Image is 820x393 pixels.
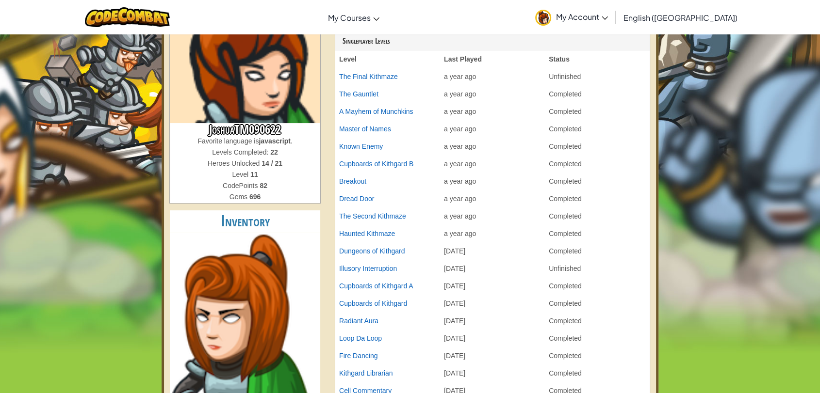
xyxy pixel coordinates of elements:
[545,364,650,382] td: Completed
[270,148,278,156] strong: 22
[545,138,650,155] td: Completed
[545,155,650,173] td: Completed
[440,277,545,295] td: [DATE]
[440,295,545,312] td: [DATE]
[339,212,406,220] a: The Second Kithmaze
[440,173,545,190] td: a year ago
[323,4,384,31] a: My Courses
[440,364,545,382] td: [DATE]
[545,330,650,347] td: Completed
[250,171,258,178] strong: 11
[545,190,650,207] td: Completed
[440,347,545,364] td: [DATE]
[339,230,395,237] a: Haunted Kithmaze
[232,171,250,178] span: Level
[440,330,545,347] td: [DATE]
[440,68,545,85] td: a year ago
[545,50,650,68] th: Status
[545,85,650,103] td: Completed
[339,265,397,272] a: Illusory Interruption
[545,295,650,312] td: Completed
[545,173,650,190] td: Completed
[545,225,650,242] td: Completed
[545,103,650,120] td: Completed
[339,317,378,325] a: Radiant Aura
[170,123,320,136] h3: JoshuaTM090622
[339,73,398,80] a: The Final Kithmaze
[343,37,642,46] h3: Singleplayer Levels
[440,155,545,173] td: a year ago
[440,207,545,225] td: a year ago
[440,190,545,207] td: a year ago
[440,120,545,138] td: a year ago
[545,207,650,225] td: Completed
[535,10,551,26] img: avatar
[339,90,378,98] a: The Gauntlet
[262,159,282,167] strong: 14 / 21
[440,225,545,242] td: a year ago
[339,125,391,133] a: Master of Names
[556,12,608,22] span: My Account
[545,68,650,85] td: Unfinished
[545,242,650,260] td: Completed
[440,85,545,103] td: a year ago
[208,159,262,167] span: Heroes Unlocked
[259,137,290,145] strong: javascript
[197,137,259,145] span: Favorite language is
[440,242,545,260] td: [DATE]
[339,177,366,185] a: Breakout
[339,247,405,255] a: Dungeons of Kithgard
[545,260,650,277] td: Unfinished
[328,13,371,23] span: My Courses
[545,120,650,138] td: Completed
[545,312,650,330] td: Completed
[339,299,407,307] a: Cupboards of Kithgard
[260,182,267,189] strong: 82
[619,4,742,31] a: English ([GEOGRAPHIC_DATA])
[249,193,261,201] strong: 696
[440,312,545,330] td: [DATE]
[291,137,293,145] span: .
[85,7,170,27] img: CodeCombat logo
[230,193,249,201] span: Gems
[545,347,650,364] td: Completed
[545,277,650,295] td: Completed
[440,103,545,120] td: a year ago
[623,13,738,23] span: English ([GEOGRAPHIC_DATA])
[339,142,383,150] a: Known Enemy
[440,50,545,68] th: Last Played
[440,138,545,155] td: a year ago
[339,352,377,360] a: Fire Dancing
[212,148,270,156] span: Levels Completed:
[440,260,545,277] td: [DATE]
[339,369,393,377] a: Kithgard Librarian
[339,195,374,203] a: Dread Door
[339,160,413,168] a: Cupboards of Kithgard B
[339,282,413,290] a: Cupboards of Kithgard A
[335,50,440,68] th: Level
[339,334,382,342] a: Loop Da Loop
[170,210,320,232] h2: Inventory
[530,2,613,32] a: My Account
[339,108,413,115] a: A Mayhem of Munchkins
[223,182,260,189] span: CodePoints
